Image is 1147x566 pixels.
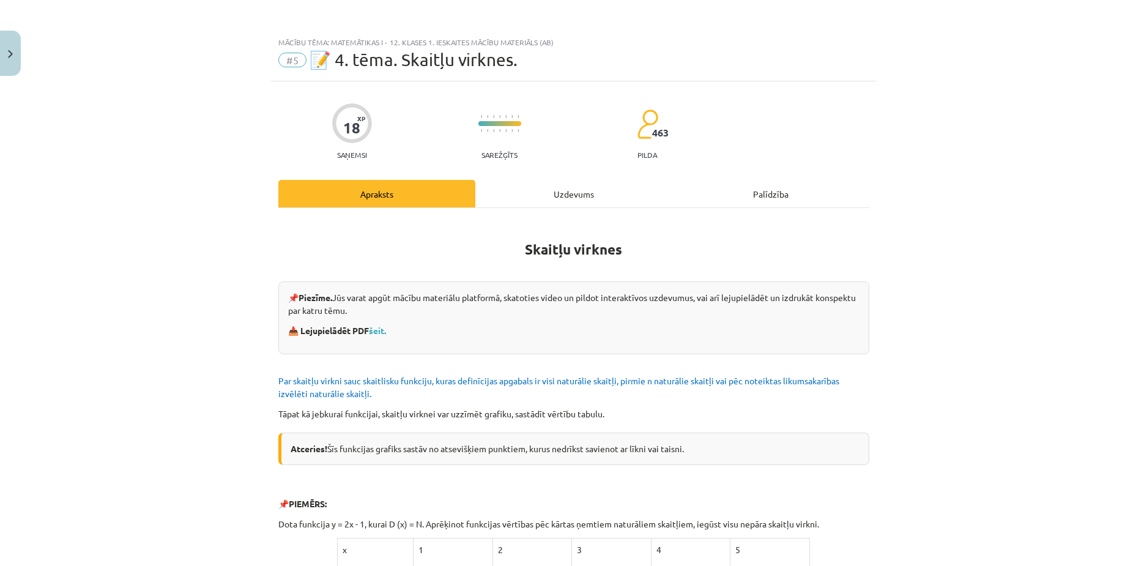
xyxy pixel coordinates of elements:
p: 3 [577,543,645,556]
p: 2 [498,543,566,556]
img: icon-short-line-57e1e144782c952c97e751825c79c345078a6d821885a25fce030b3d8c18986b.svg [511,115,513,118]
p: 5 [735,543,804,556]
span: #5 [278,53,306,67]
img: students-c634bb4e5e11cddfef0936a35e636f08e4e9abd3cc4e673bd6f9a4125e45ecb1.svg [637,109,658,140]
span: XP [357,115,365,122]
img: icon-short-line-57e1e144782c952c97e751825c79c345078a6d821885a25fce030b3d8c18986b.svg [505,115,507,118]
span: 📝 4. tēma. Skaitļu virknes. [310,50,518,70]
p: x [343,543,408,556]
a: šeit. [369,325,386,336]
img: icon-short-line-57e1e144782c952c97e751825c79c345078a6d821885a25fce030b3d8c18986b.svg [511,129,513,132]
div: Apraksts [278,180,475,207]
span: Par skaitļu virkni sauc skaitlisku funkciju, kuras definīcijas apgabals ir visi naturālie skaitļi... [278,375,839,399]
img: icon-short-line-57e1e144782c952c97e751825c79c345078a6d821885a25fce030b3d8c18986b.svg [493,129,494,132]
strong: Piezīme. [299,292,332,303]
img: icon-short-line-57e1e144782c952c97e751825c79c345078a6d821885a25fce030b3d8c18986b.svg [481,129,482,132]
p: Sarežģīts [481,151,518,159]
img: icon-short-line-57e1e144782c952c97e751825c79c345078a6d821885a25fce030b3d8c18986b.svg [487,115,488,118]
img: icon-short-line-57e1e144782c952c97e751825c79c345078a6d821885a25fce030b3d8c18986b.svg [493,115,494,118]
img: icon-short-line-57e1e144782c952c97e751825c79c345078a6d821885a25fce030b3d8c18986b.svg [499,129,500,132]
img: icon-short-line-57e1e144782c952c97e751825c79c345078a6d821885a25fce030b3d8c18986b.svg [518,129,519,132]
p: Tāpat kā jebkurai funkcijai, skaitļu virknei var uzzīmēt grafiku, sastādīt vērtību tabulu. [278,408,869,420]
strong: 📥 Lejupielādēt PDF [288,325,388,336]
p: Dota funkcija y = 2x - 1, kurai D (x) = N. Aprēķinot funkcijas vērtības pēc kārtas ņemtiem naturā... [278,518,869,531]
img: icon-short-line-57e1e144782c952c97e751825c79c345078a6d821885a25fce030b3d8c18986b.svg [518,115,519,118]
div: Uzdevums [475,180,672,207]
img: icon-short-line-57e1e144782c952c97e751825c79c345078a6d821885a25fce030b3d8c18986b.svg [481,115,482,118]
div: 18 [343,119,360,136]
img: icon-short-line-57e1e144782c952c97e751825c79c345078a6d821885a25fce030b3d8c18986b.svg [487,129,488,132]
b: Skaitļu virknes [525,240,622,258]
p: 📌 Jūs varat apgūt mācību materiālu platformā, skatoties video un pildot interaktīvos uzdevumus, v... [288,291,859,317]
div: Mācību tēma: Matemātikas i - 12. klases 1. ieskaites mācību materiāls (ab) [278,38,869,47]
p: pilda [637,151,657,159]
img: icon-short-line-57e1e144782c952c97e751825c79c345078a6d821885a25fce030b3d8c18986b.svg [499,115,500,118]
p: 4 [656,543,725,556]
img: icon-short-line-57e1e144782c952c97e751825c79c345078a6d821885a25fce030b3d8c18986b.svg [505,129,507,132]
p: 📌 [278,497,869,510]
img: icon-close-lesson-0947bae3869378f0d4975bcd49f059093ad1ed9edebbc8119c70593378902aed.svg [8,50,13,58]
b: Atceries! [291,443,327,454]
span: 463 [652,127,669,138]
p: Saņemsi [332,151,372,159]
b: PIEMĒRS: [289,498,327,509]
div: Palīdzība [672,180,869,207]
p: 1 [418,543,487,556]
div: Šīs funkcijas grafiks sastāv no atsevišķiem punktiem, kurus nedrīkst savienot ar līkni vai taisni. [278,433,869,465]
